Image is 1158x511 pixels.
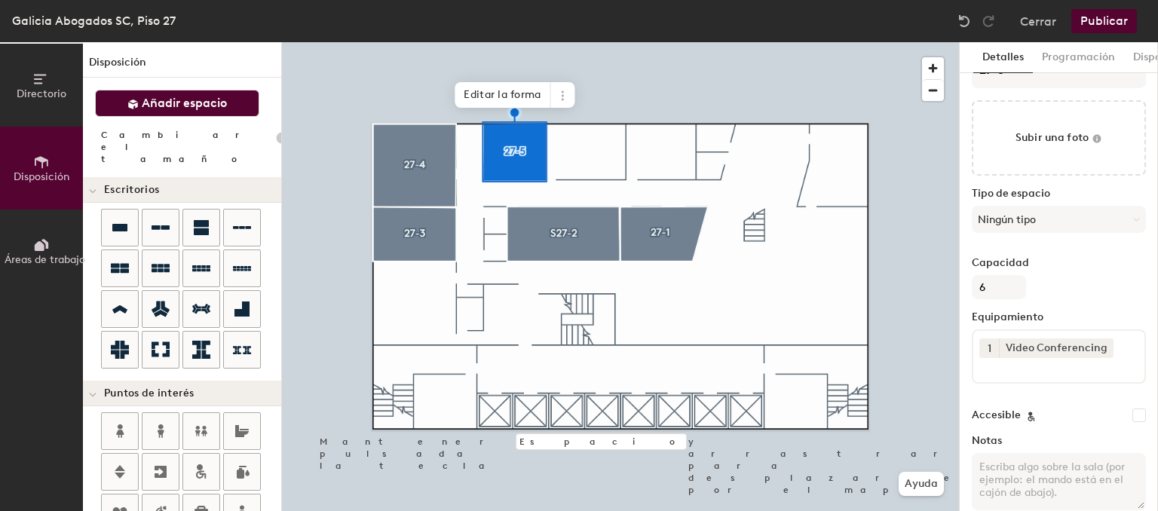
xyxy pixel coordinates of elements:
button: Subir una foto [972,100,1146,176]
span: Editar la forma [455,82,550,108]
div: Video Conferencing [999,338,1114,358]
span: Añadir espacio [142,96,227,111]
span: 1 [988,341,991,356]
div: Galicia Abogados SC, Piso 27 [12,11,176,30]
button: Añadir espacio [95,90,259,117]
span: Directorio [17,87,66,100]
span: Escritorios [104,184,159,196]
div: Cambiar el tamaño [101,129,270,165]
button: Ayuda [899,472,944,496]
img: Undo [957,14,972,29]
label: Capacidad [972,257,1146,269]
button: Programación [1033,42,1124,73]
label: Equipamiento [972,311,1146,323]
span: Disposición [14,170,69,183]
label: Tipo de espacio [972,188,1146,200]
button: 1 [979,338,999,358]
span: Áreas de trabajo [5,253,85,266]
img: Redo [981,14,996,29]
button: Detalles [973,42,1033,73]
h1: Disposición [83,54,281,78]
button: Publicar [1071,9,1137,33]
button: Ningún tipo [972,206,1146,233]
button: Cerrar [1020,9,1056,33]
label: Accesible [972,409,1021,421]
span: Puntos de interés [104,387,195,399]
label: Notas [972,435,1146,447]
